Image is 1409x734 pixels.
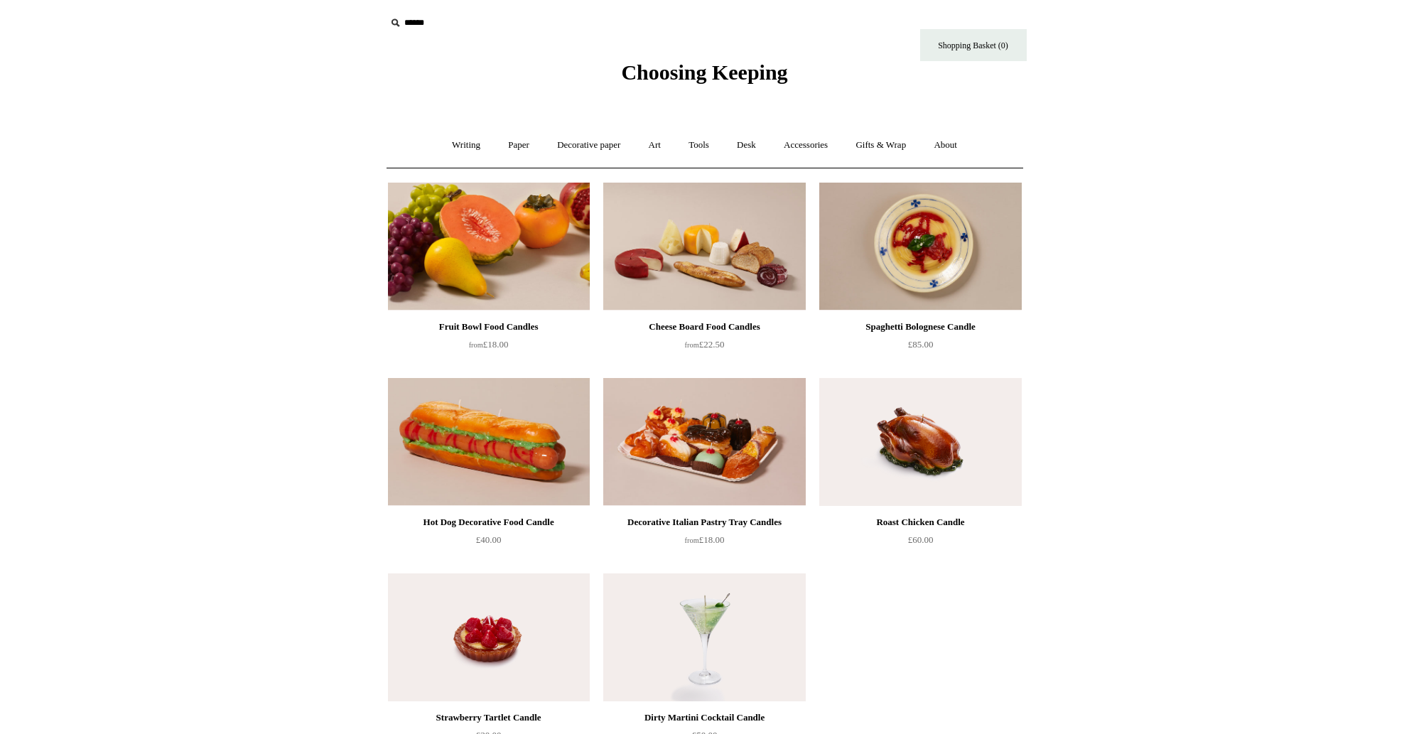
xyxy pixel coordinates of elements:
[724,126,769,164] a: Desk
[621,60,787,84] span: Choosing Keeping
[388,378,590,506] img: Hot Dog Decorative Food Candle
[908,339,934,350] span: £85.00
[819,318,1021,377] a: Spaghetti Bolognese Candle £85.00
[469,339,509,350] span: £18.00
[392,514,586,531] div: Hot Dog Decorative Food Candle
[685,341,699,349] span: from
[685,534,725,545] span: £18.00
[920,29,1027,61] a: Shopping Basket (0)
[603,573,805,701] img: Dirty Martini Cocktail Candle
[823,514,1017,531] div: Roast Chicken Candle
[685,339,725,350] span: £22.50
[823,318,1017,335] div: Spaghetti Bolognese Candle
[603,514,805,572] a: Decorative Italian Pastry Tray Candles from£18.00
[908,534,934,545] span: £60.00
[819,183,1021,311] img: Spaghetti Bolognese Candle
[819,514,1021,572] a: Roast Chicken Candle £60.00
[607,318,801,335] div: Cheese Board Food Candles
[603,183,805,311] img: Cheese Board Food Candles
[843,126,919,164] a: Gifts & Wrap
[388,183,590,311] img: Fruit Bowl Food Candles
[771,126,841,164] a: Accessories
[439,126,493,164] a: Writing
[392,318,586,335] div: Fruit Bowl Food Candles
[469,341,483,349] span: from
[621,72,787,82] a: Choosing Keeping
[603,378,805,506] img: Decorative Italian Pastry Tray Candles
[921,126,970,164] a: About
[607,514,801,531] div: Decorative Italian Pastry Tray Candles
[603,183,805,311] a: Cheese Board Food Candles Cheese Board Food Candles
[476,534,502,545] span: £40.00
[388,573,590,701] a: Strawberry Tartlet Candle Strawberry Tartlet Candle
[819,183,1021,311] a: Spaghetti Bolognese Candle Spaghetti Bolognese Candle
[392,709,586,726] div: Strawberry Tartlet Candle
[388,573,590,701] img: Strawberry Tartlet Candle
[607,709,801,726] div: Dirty Martini Cocktail Candle
[388,378,590,506] a: Hot Dog Decorative Food Candle Hot Dog Decorative Food Candle
[388,514,590,572] a: Hot Dog Decorative Food Candle £40.00
[603,378,805,506] a: Decorative Italian Pastry Tray Candles Decorative Italian Pastry Tray Candles
[495,126,542,164] a: Paper
[636,126,674,164] a: Art
[388,318,590,377] a: Fruit Bowl Food Candles from£18.00
[603,573,805,701] a: Dirty Martini Cocktail Candle Dirty Martini Cocktail Candle
[685,536,699,544] span: from
[819,378,1021,506] a: Roast Chicken Candle Roast Chicken Candle
[388,183,590,311] a: Fruit Bowl Food Candles Fruit Bowl Food Candles
[603,318,805,377] a: Cheese Board Food Candles from£22.50
[819,378,1021,506] img: Roast Chicken Candle
[676,126,722,164] a: Tools
[544,126,633,164] a: Decorative paper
